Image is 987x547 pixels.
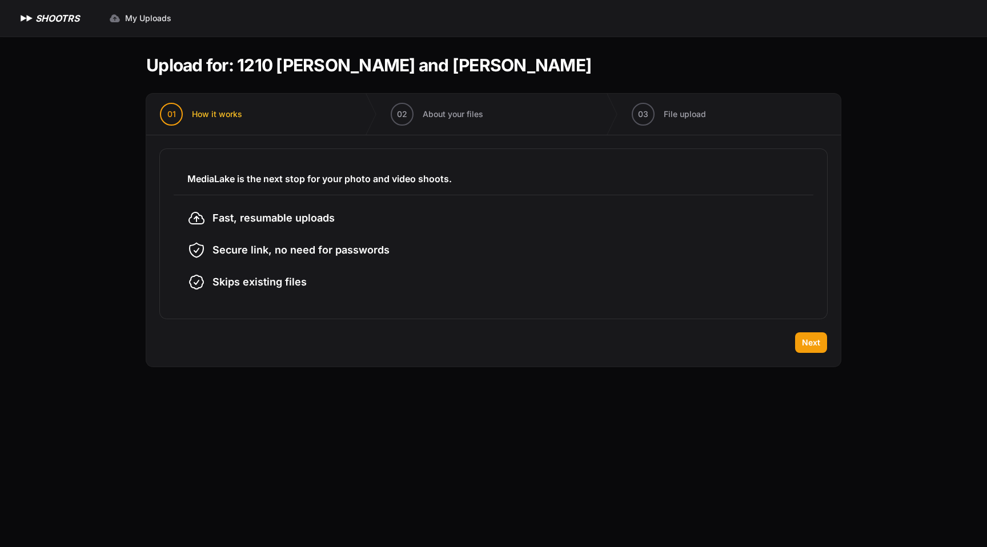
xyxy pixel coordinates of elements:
[125,13,171,24] span: My Uploads
[212,210,335,226] span: Fast, resumable uploads
[146,55,591,75] h1: Upload for: 1210 [PERSON_NAME] and [PERSON_NAME]
[423,108,483,120] span: About your files
[212,274,307,290] span: Skips existing files
[35,11,79,25] h1: SHOOTRS
[397,108,407,120] span: 02
[802,337,820,348] span: Next
[187,172,800,186] h3: MediaLake is the next stop for your photo and video shoots.
[664,108,706,120] span: File upload
[18,11,79,25] a: SHOOTRS SHOOTRS
[167,108,176,120] span: 01
[618,94,720,135] button: 03 File upload
[102,8,178,29] a: My Uploads
[377,94,497,135] button: 02 About your files
[638,108,648,120] span: 03
[146,94,256,135] button: 01 How it works
[212,242,390,258] span: Secure link, no need for passwords
[18,11,35,25] img: SHOOTRS
[795,332,827,353] button: Next
[192,108,242,120] span: How it works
